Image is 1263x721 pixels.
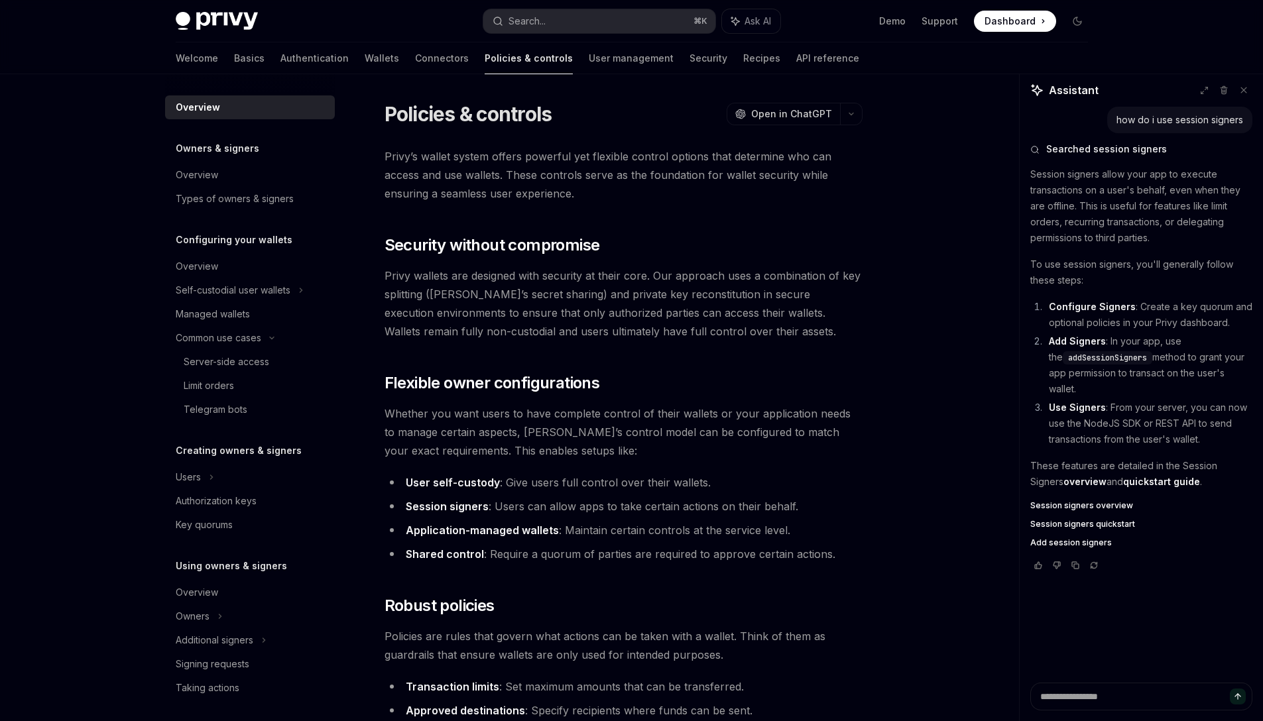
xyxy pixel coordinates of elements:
h5: Configuring your wallets [176,232,292,248]
a: Authentication [280,42,349,74]
div: Managed wallets [176,306,250,322]
button: Send message [1230,689,1246,704]
a: Policies & controls [485,42,573,74]
img: dark logo [176,12,258,30]
span: Add session signers [1030,537,1112,548]
li: : From your server, you can now use the NodeJS SDK or REST API to send transactions from the user... [1045,400,1252,447]
span: Robust policies [385,595,495,616]
strong: Application-managed wallets [406,524,559,537]
a: Authorization keys [165,489,335,513]
span: Policies are rules that govern what actions can be taken with a wallet. Think of them as guardrai... [385,627,863,664]
div: Owners [176,608,210,624]
a: overview [1063,476,1107,488]
button: Searched session signers [1030,142,1252,156]
div: how do i use session signers [1116,113,1243,127]
span: Security without compromise [385,235,600,256]
button: Ask AI [722,9,780,33]
a: Limit orders [165,374,335,398]
a: Server-side access [165,350,335,374]
li: : Maintain certain controls at the service level. [385,521,863,539]
a: Taking actions [165,676,335,700]
a: Types of owners & signers [165,187,335,211]
p: These features are detailed in the Session Signers and . [1030,458,1252,490]
span: Privy wallets are designed with security at their core. Our approach uses a combination of key sp... [385,266,863,341]
div: Server-side access [184,354,269,370]
div: Overview [176,167,218,183]
a: Telegram bots [165,398,335,421]
div: Key quorums [176,517,233,533]
div: Search... [509,13,546,29]
a: Welcome [176,42,218,74]
li: : Specify recipients where funds can be sent. [385,701,863,720]
a: Support [922,15,958,28]
a: Signing requests [165,652,335,676]
button: Open in ChatGPT [727,103,840,125]
div: Signing requests [176,656,249,672]
div: Types of owners & signers [176,191,294,207]
span: Session signers quickstart [1030,519,1135,529]
a: Demo [879,15,906,28]
span: Privy’s wallet system offers powerful yet flexible control options that determine who can access ... [385,147,863,203]
a: Recipes [743,42,780,74]
li: : Require a quorum of parties are required to approve certain actions. [385,545,863,563]
div: Common use cases [176,330,261,346]
span: Whether you want users to have complete control of their wallets or your application needs to man... [385,404,863,460]
a: Dashboard [974,11,1056,32]
div: Users [176,469,201,485]
div: Telegram bots [184,402,247,417]
a: Overview [165,95,335,119]
div: Limit orders [184,378,234,394]
h1: Policies & controls [385,102,552,126]
span: Session signers overview [1030,500,1133,511]
a: Key quorums [165,513,335,537]
h5: Owners & signers [176,140,259,156]
div: Overview [176,584,218,600]
span: Open in ChatGPT [751,107,832,121]
a: Managed wallets [165,302,335,326]
li: : In your app, use the method to grant your app permission to transact on the user's wallet. [1045,333,1252,397]
span: ⌘ K [693,16,707,27]
strong: Use Signers [1049,402,1106,413]
strong: Add Signers [1049,335,1106,347]
span: Dashboard [985,15,1036,28]
button: Search...⌘K [483,9,715,33]
a: quickstart guide [1123,476,1200,488]
a: Session signers overview [1030,500,1252,511]
a: Overview [165,163,335,187]
h5: Using owners & signers [176,558,287,574]
li: : Give users full control over their wallets. [385,473,863,492]
strong: Approved destinations [406,704,525,717]
a: Session signers quickstart [1030,519,1252,529]
strong: User self-custody [406,476,500,489]
div: Taking actions [176,680,239,696]
li: : Create a key quorum and optional policies in your Privy dashboard. [1045,299,1252,331]
a: Basics [234,42,265,74]
h5: Creating owners & signers [176,443,302,459]
strong: Transaction limits [406,680,499,693]
div: Authorization keys [176,493,257,509]
a: Add session signers [1030,537,1252,548]
div: Overview [176,258,218,274]
strong: Configure Signers [1049,301,1136,312]
span: addSessionSigners [1068,353,1147,363]
a: Security [690,42,727,74]
span: Ask AI [745,15,771,28]
a: API reference [796,42,859,74]
a: User management [589,42,674,74]
li: : Users can allow apps to take certain actions on their behalf. [385,497,863,516]
span: Assistant [1049,82,1099,98]
div: Additional signers [176,632,253,648]
p: Session signers allow your app to execute transactions on a user's behalf, even when they are off... [1030,166,1252,246]
div: Overview [176,99,220,115]
a: Overview [165,254,335,278]
button: Toggle dark mode [1067,11,1088,32]
strong: Shared control [406,547,484,561]
span: Flexible owner configurations [385,372,600,394]
a: Connectors [415,42,469,74]
a: Overview [165,581,335,604]
li: : Set maximum amounts that can be transferred. [385,677,863,696]
p: To use session signers, you'll generally follow these steps: [1030,256,1252,288]
strong: Session signers [406,500,489,513]
span: Searched session signers [1046,142,1167,156]
div: Self-custodial user wallets [176,282,290,298]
